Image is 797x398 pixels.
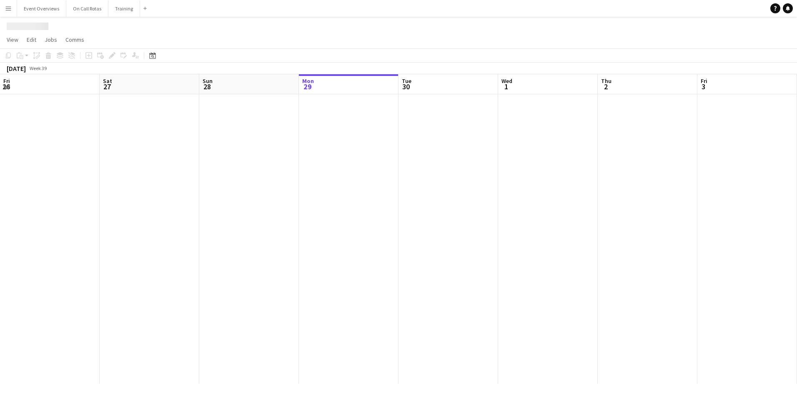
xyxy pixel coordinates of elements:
span: 30 [401,82,411,91]
span: Edit [27,36,36,43]
span: 1 [500,82,512,91]
span: Fri [701,77,707,85]
span: Tue [402,77,411,85]
span: Thu [601,77,612,85]
a: Jobs [41,34,60,45]
span: 3 [699,82,707,91]
a: View [3,34,22,45]
span: Fri [3,77,10,85]
div: [DATE] [7,64,26,73]
span: 26 [2,82,10,91]
span: View [7,36,18,43]
span: 27 [102,82,112,91]
a: Edit [23,34,40,45]
span: 2 [600,82,612,91]
a: Comms [62,34,88,45]
span: 29 [301,82,314,91]
span: Mon [302,77,314,85]
span: Comms [65,36,84,43]
span: Wed [501,77,512,85]
span: Sat [103,77,112,85]
span: Week 39 [28,65,48,71]
button: Training [108,0,140,17]
button: Event Overviews [17,0,66,17]
span: Jobs [45,36,57,43]
span: Sun [203,77,213,85]
span: 28 [201,82,213,91]
button: On Call Rotas [66,0,108,17]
